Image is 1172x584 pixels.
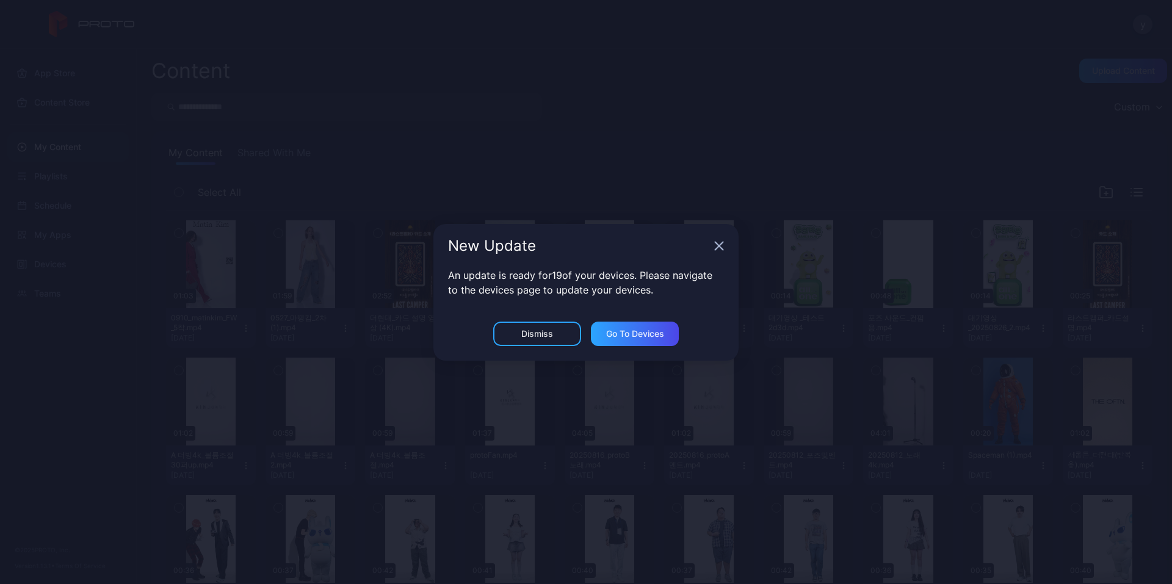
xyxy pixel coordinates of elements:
div: New Update [448,239,709,253]
button: Dismiss [493,322,581,346]
button: Go to devices [591,322,679,346]
p: An update is ready for 19 of your devices. Please navigate to the devices page to update your dev... [448,268,724,297]
div: Dismiss [521,329,553,339]
div: Go to devices [606,329,664,339]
